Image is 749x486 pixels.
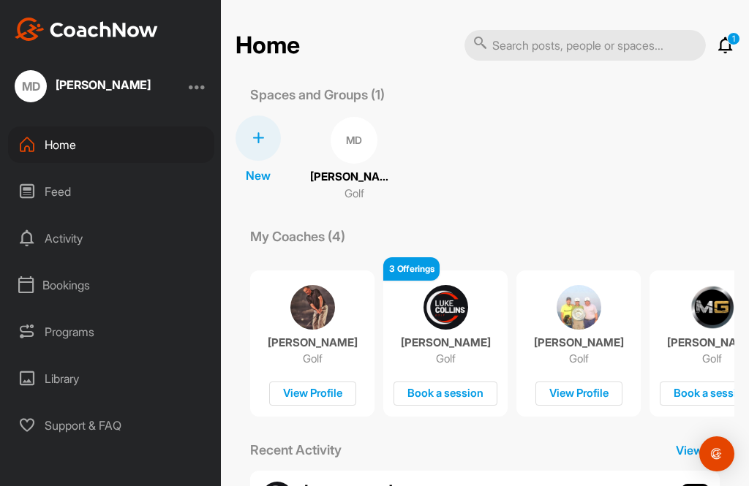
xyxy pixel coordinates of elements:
[236,440,356,460] p: Recent Activity
[310,115,398,203] a: MD[PERSON_NAME]Golf
[15,18,158,41] img: CoachNow
[424,285,468,330] img: coach avatar
[535,381,622,406] div: View Profile
[56,79,151,91] div: [PERSON_NAME]
[269,381,356,406] div: View Profile
[661,441,734,459] p: View All
[464,30,706,61] input: Search posts, people or spaces...
[345,186,364,202] p: Golf
[331,117,377,164] div: MD
[236,85,399,105] p: Spaces and Groups (1)
[8,173,214,210] div: Feed
[699,436,734,471] div: Open Intercom Messenger
[8,407,214,444] div: Support & FAQ
[236,227,360,246] p: My Coaches (4)
[727,32,740,45] p: 1
[303,352,323,366] p: Golf
[8,360,214,397] div: Library
[8,220,214,257] div: Activity
[394,381,497,406] div: Book a session
[290,285,335,330] img: coach avatar
[246,167,271,184] p: New
[557,285,601,330] img: coach avatar
[383,257,440,281] div: 3 Offerings
[310,169,398,186] p: [PERSON_NAME]
[8,314,214,350] div: Programs
[8,267,214,303] div: Bookings
[15,70,47,102] div: MD
[268,335,358,350] p: [PERSON_NAME]
[436,352,456,366] p: Golf
[401,335,491,350] p: [PERSON_NAME]
[534,335,624,350] p: [PERSON_NAME]
[236,31,300,60] h2: Home
[690,285,734,330] img: coach avatar
[8,126,214,163] div: Home
[569,352,589,366] p: Golf
[702,352,722,366] p: Golf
